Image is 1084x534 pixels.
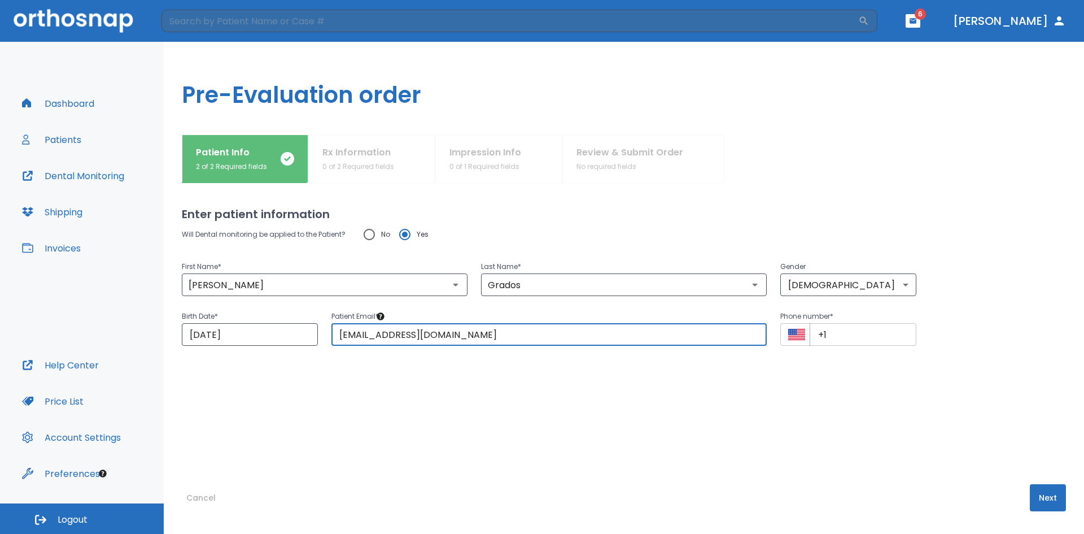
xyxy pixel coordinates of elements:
[182,260,467,273] p: First Name *
[182,206,1066,223] h2: Enter patient information
[331,310,767,323] p: Patient Email *
[185,277,464,293] input: First Name
[375,311,386,322] div: Tooltip anchor
[331,323,767,346] input: Patient Email
[15,198,89,225] button: Shipping
[780,260,916,273] p: Gender
[15,424,128,451] button: Account Settings
[196,162,267,172] p: 2 of 2 Required fields
[14,9,133,32] img: Orthosnap
[780,310,916,323] p: Phone number *
[15,90,101,117] button: Dashboard
[417,228,429,241] span: Yes
[1030,484,1066,511] button: Next
[810,323,916,346] input: +1 (702) 123-4567
[15,235,88,262] button: Invoices
[15,460,107,487] button: Preferences
[448,277,464,293] button: Open
[161,10,858,32] input: Search by Patient Name or Case #
[747,277,763,293] button: Open
[780,273,916,296] div: [DEMOGRAPHIC_DATA]
[788,326,805,343] button: Select country
[182,310,318,323] p: Birth Date *
[182,323,318,346] input: Choose date, selected date is May 4, 2008
[15,351,106,379] button: Help Center
[164,42,1084,134] h1: Pre-Evaluation order
[15,388,90,415] button: Price List
[481,260,767,273] p: Last Name *
[15,162,131,189] button: Dental Monitoring
[182,228,346,241] p: Will Dental monitoring be applied to the Patient?
[98,468,108,479] div: Tooltip anchor
[915,8,926,20] span: 6
[182,484,220,511] button: Cancel
[381,228,390,241] span: No
[948,11,1070,31] button: [PERSON_NAME]
[196,146,267,159] p: Patient Info
[58,514,88,526] span: Logout
[15,126,88,153] button: Patients
[484,277,763,293] input: Last Name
